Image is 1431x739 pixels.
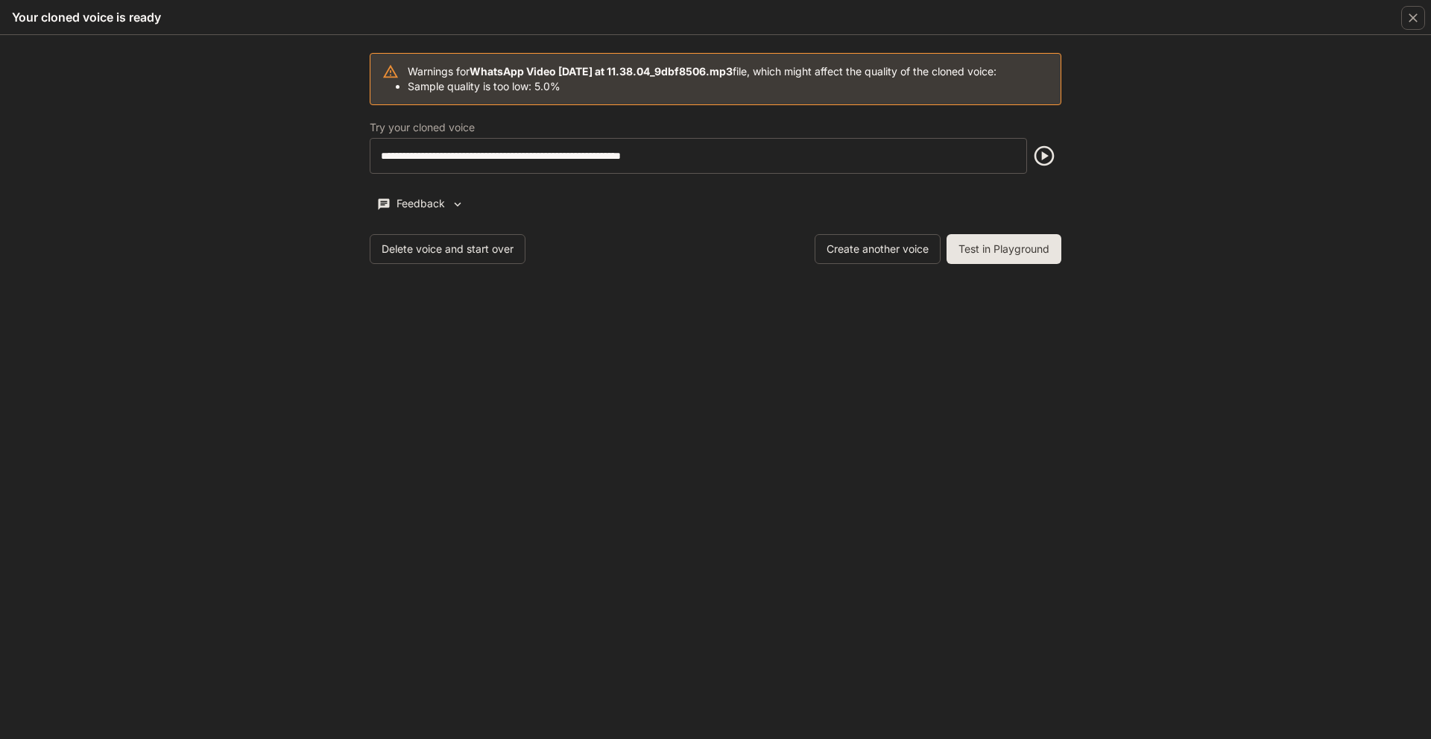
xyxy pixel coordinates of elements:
[12,9,161,25] h5: Your cloned voice is ready
[815,234,941,264] button: Create another voice
[408,58,996,100] div: Warnings for file, which might affect the quality of the cloned voice:
[370,122,475,133] p: Try your cloned voice
[470,65,733,78] b: WhatsApp Video [DATE] at 11.38.04_9dbf8506.mp3
[408,79,996,94] li: Sample quality is too low: 5.0%
[370,192,471,216] button: Feedback
[370,234,525,264] button: Delete voice and start over
[947,234,1061,264] button: Test in Playground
